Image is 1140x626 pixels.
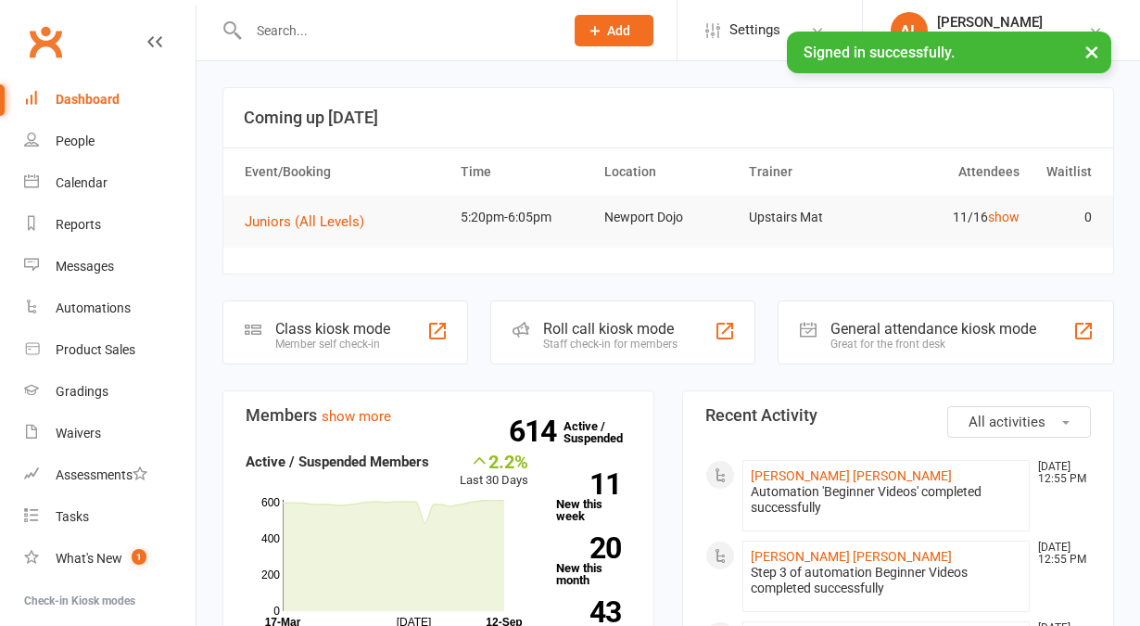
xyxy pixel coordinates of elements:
[937,14,1043,31] div: [PERSON_NAME]
[969,414,1045,430] span: All activities
[236,148,452,196] th: Event/Booking
[884,148,1028,196] th: Attendees
[56,384,108,399] div: Gradings
[24,538,196,580] a: What's New1
[245,213,364,230] span: Juniors (All Levels)
[556,598,621,626] strong: 43
[56,92,120,107] div: Dashboard
[24,371,196,413] a: Gradings
[24,79,196,121] a: Dashboard
[56,551,122,566] div: What's New
[751,468,952,483] a: [PERSON_NAME] [PERSON_NAME]
[244,109,1093,127] h3: Coming up [DATE]
[607,23,630,38] span: Add
[947,406,1091,438] button: All activities
[729,9,780,51] span: Settings
[452,148,596,196] th: Time
[937,31,1043,47] div: Twins Martial Arts
[322,408,391,425] a: show more
[246,454,429,470] strong: Active / Suspended Members
[596,148,740,196] th: Location
[556,473,632,522] a: 11New this week
[988,210,1020,224] a: show
[56,217,101,232] div: Reports
[460,451,528,471] div: 2.2%
[596,196,740,239] td: Newport Dojo
[884,196,1028,239] td: 11/16
[24,329,196,371] a: Product Sales
[56,467,147,482] div: Assessments
[56,134,95,148] div: People
[575,15,653,46] button: Add
[543,320,678,338] div: Roll call kiosk mode
[1075,32,1108,71] button: ×
[751,484,1021,516] div: Automation 'Beginner Videos' completed successfully
[24,204,196,246] a: Reports
[804,44,955,61] span: Signed in successfully.
[1028,196,1100,239] td: 0
[24,121,196,162] a: People
[452,196,596,239] td: 5:20pm-6:05pm
[741,196,884,239] td: Upstairs Mat
[830,320,1036,338] div: General attendance kiosk mode
[22,19,69,65] a: Clubworx
[556,534,621,562] strong: 20
[56,259,114,274] div: Messages
[741,148,884,196] th: Trainer
[509,417,564,445] strong: 614
[543,338,678,351] div: Staff check-in for members
[56,300,131,315] div: Automations
[56,342,135,357] div: Product Sales
[556,537,632,586] a: 20New this month
[1029,542,1090,566] time: [DATE] 12:55 PM
[1028,148,1100,196] th: Waitlist
[275,338,390,351] div: Member self check-in
[564,406,645,458] a: 614Active / Suspended
[56,175,108,190] div: Calendar
[56,509,89,524] div: Tasks
[24,287,196,329] a: Automations
[556,470,621,498] strong: 11
[243,18,551,44] input: Search...
[24,246,196,287] a: Messages
[24,413,196,454] a: Waivers
[275,320,390,338] div: Class kiosk mode
[891,12,928,49] div: AL
[830,338,1036,351] div: Great for the front desk
[245,211,377,233] button: Juniors (All Levels)
[24,454,196,496] a: Assessments
[705,406,1091,425] h3: Recent Activity
[24,496,196,538] a: Tasks
[1029,461,1090,485] time: [DATE] 12:55 PM
[246,406,631,425] h3: Members
[751,565,1021,596] div: Step 3 of automation Beginner Videos completed successfully
[460,451,528,491] div: Last 30 Days
[132,549,146,565] span: 1
[751,549,952,564] a: [PERSON_NAME] [PERSON_NAME]
[56,426,101,441] div: Waivers
[24,162,196,204] a: Calendar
